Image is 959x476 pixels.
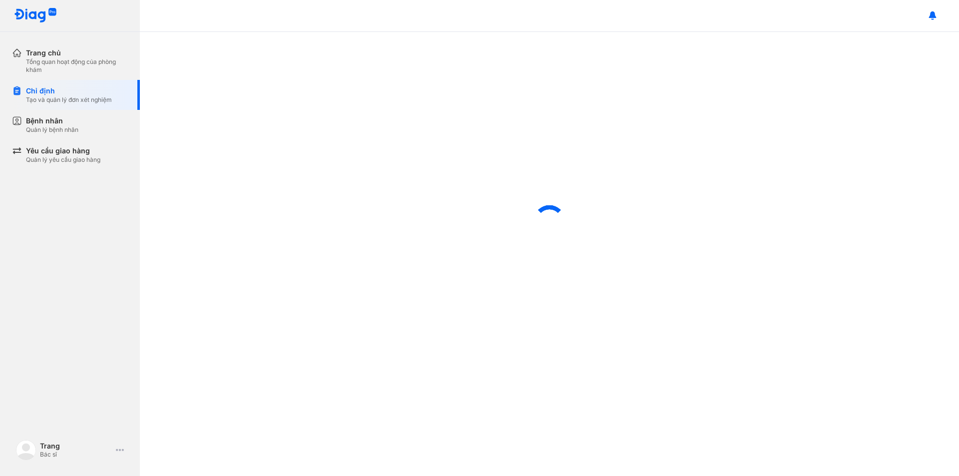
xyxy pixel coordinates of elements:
[26,86,112,96] div: Chỉ định
[40,451,112,459] div: Bác sĩ
[26,156,100,164] div: Quản lý yêu cầu giao hàng
[26,146,100,156] div: Yêu cầu giao hàng
[26,126,78,134] div: Quản lý bệnh nhân
[26,48,128,58] div: Trang chủ
[26,96,112,104] div: Tạo và quản lý đơn xét nghiệm
[14,8,57,23] img: logo
[16,440,36,460] img: logo
[26,58,128,74] div: Tổng quan hoạt động của phòng khám
[26,116,78,126] div: Bệnh nhân
[40,442,112,451] div: Trang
